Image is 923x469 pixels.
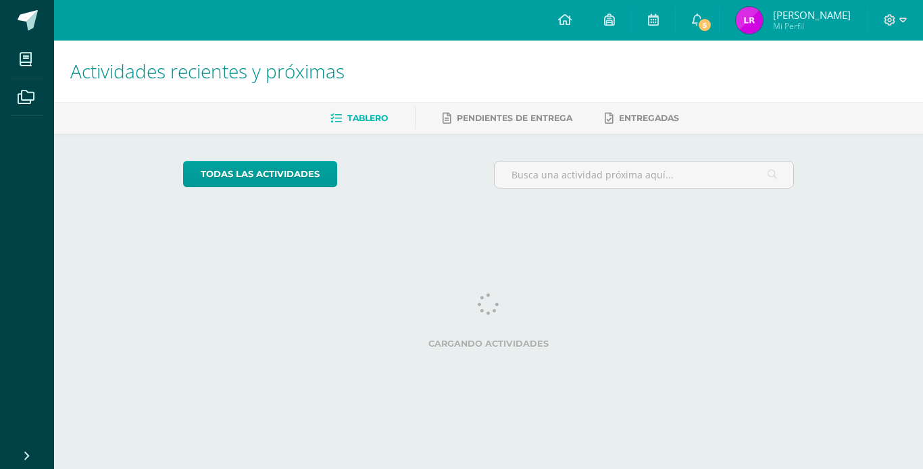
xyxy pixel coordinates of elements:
[605,107,679,129] a: Entregadas
[773,20,851,32] span: Mi Perfil
[443,107,572,129] a: Pendientes de entrega
[330,107,388,129] a: Tablero
[183,339,795,349] label: Cargando actividades
[697,18,712,32] span: 5
[183,161,337,187] a: todas las Actividades
[70,58,345,84] span: Actividades recientes y próximas
[495,162,794,188] input: Busca una actividad próxima aquí...
[457,113,572,123] span: Pendientes de entrega
[736,7,763,34] img: 2f2605d3e96bf6420cf8fd0f79f6437c.png
[619,113,679,123] span: Entregadas
[347,113,388,123] span: Tablero
[773,8,851,22] span: [PERSON_NAME]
